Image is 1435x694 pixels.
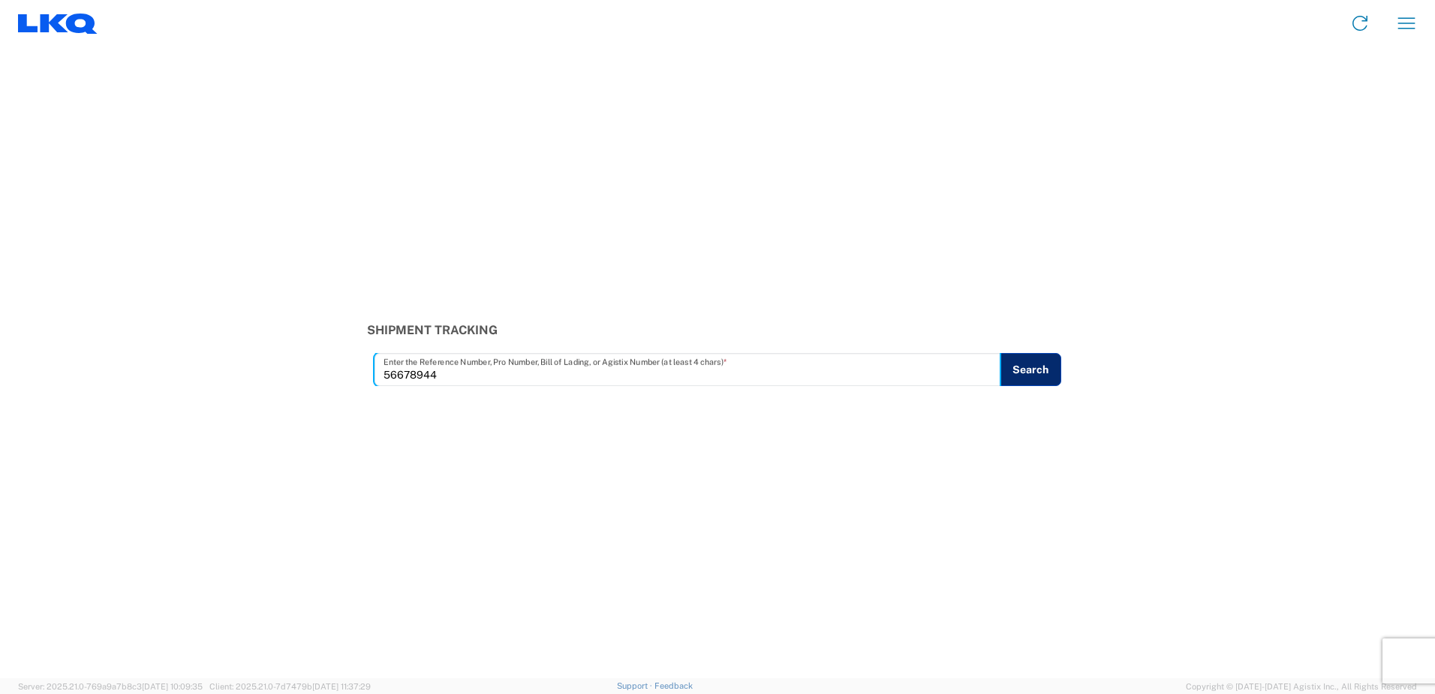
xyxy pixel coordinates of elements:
[209,682,371,691] span: Client: 2025.21.0-7d7479b
[1186,680,1417,693] span: Copyright © [DATE]-[DATE] Agistix Inc., All Rights Reserved
[617,681,654,690] a: Support
[18,682,203,691] span: Server: 2025.21.0-769a9a7b8c3
[312,682,371,691] span: [DATE] 11:37:29
[142,682,203,691] span: [DATE] 10:09:35
[1000,353,1061,386] button: Search
[367,323,1069,337] h3: Shipment Tracking
[654,681,693,690] a: Feedback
